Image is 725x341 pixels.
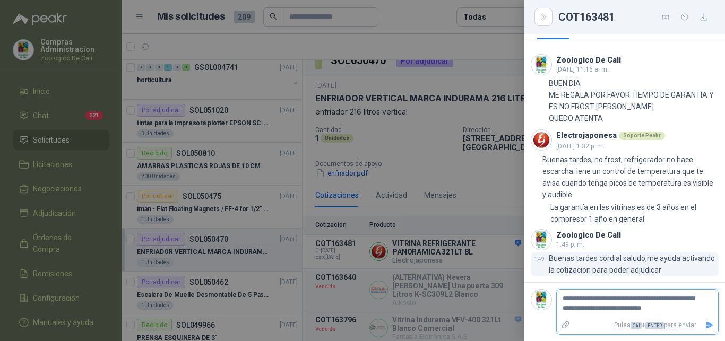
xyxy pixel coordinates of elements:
[549,77,719,124] p: BUEN DIA ME REGALA POR FAVOR TIEMPO DE GARANTIA Y ES NO FROST [PERSON_NAME] QUEDO ATENTA
[556,143,605,150] span: [DATE] 1:32 p. m.
[531,130,551,150] img: Company Logo
[556,133,617,138] h3: Electrojaponesa
[531,230,551,250] img: Company Logo
[619,132,665,140] div: Soporte Peakr
[556,57,621,63] h3: Zoologico De Cali
[631,322,642,329] span: Ctrl
[549,252,719,276] p: Buenas tardes cordial saludo,me ayuda activando la cotizacion para poder adjudicar
[550,202,719,225] p: La garantía en las vitrinas es de 3 años en el compresor 1 año en general
[534,256,545,262] span: 1:49
[542,154,719,200] p: Buenas tardes, no frost, refrigerador no hace escarcha. iene un control de temperatura que te avi...
[557,316,575,335] label: Adjuntar archivos
[645,322,664,329] span: ENTER
[558,8,712,25] div: COT163481
[556,232,621,238] h3: Zoologico De Cali
[531,290,551,310] img: Company Logo
[531,55,551,75] img: Company Logo
[701,316,718,335] button: Enviar
[537,11,550,23] button: Close
[556,66,609,73] span: [DATE] 11:16 a. m.
[556,241,584,248] span: 1:49 p. m.
[575,316,701,335] p: Pulsa + para enviar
